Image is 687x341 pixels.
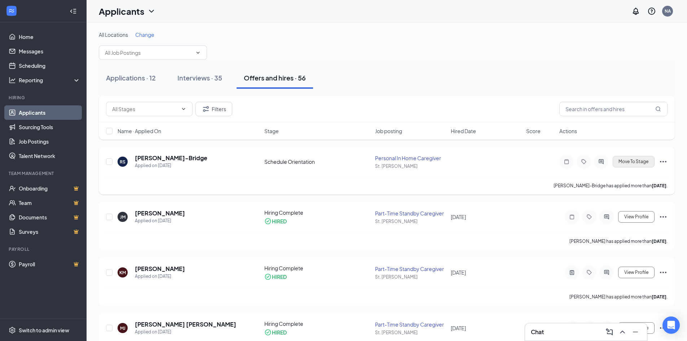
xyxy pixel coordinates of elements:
div: Offers and hires · 56 [244,73,306,82]
svg: Ellipses [659,157,668,166]
svg: Tag [585,270,594,275]
button: ChevronUp [617,326,628,338]
span: [DATE] [451,269,466,276]
svg: Collapse [70,8,77,15]
svg: ChevronDown [181,106,186,112]
div: JM [120,214,125,220]
div: Payroll [9,246,79,252]
a: Messages [19,44,80,58]
svg: ChevronDown [147,7,156,16]
svg: CheckmarkCircle [264,218,272,225]
svg: ActiveChat [597,159,605,165]
svg: CheckmarkCircle [264,273,272,280]
svg: Note [568,214,576,220]
svg: Tag [585,214,594,220]
div: St. [PERSON_NAME] [375,163,446,169]
div: Hiring Complete [264,209,371,216]
a: Applicants [19,105,80,120]
span: Hired Date [451,127,476,135]
div: Applied on [DATE] [135,162,207,169]
div: Open Intercom Messenger [662,316,680,334]
b: [DATE] [652,183,666,188]
div: Reporting [19,76,81,84]
div: Part-Time Standby Caregiver [375,321,446,328]
div: Hiring Complete [264,265,371,272]
button: View Profile [618,267,655,278]
div: RS [120,159,125,165]
span: View Profile [624,270,648,275]
div: Interviews · 35 [177,73,222,82]
p: [PERSON_NAME] has applied more than . [569,238,668,244]
span: Change [135,31,154,38]
a: DocumentsCrown [19,210,80,224]
div: HIRED [272,218,287,225]
svg: Ellipses [659,324,668,332]
a: Sourcing Tools [19,120,80,134]
span: [DATE] [451,325,466,331]
b: [DATE] [652,239,666,244]
div: St. [PERSON_NAME] [375,218,446,224]
svg: Note [562,159,571,165]
input: All Stages [112,105,178,113]
a: Scheduling [19,58,80,73]
svg: WorkstreamLogo [8,7,15,14]
div: Hiring Complete [264,320,371,327]
span: Job posting [375,127,402,135]
svg: CheckmarkCircle [264,329,272,336]
svg: MagnifyingGlass [655,106,661,112]
button: View Profile [618,211,655,223]
div: St. [PERSON_NAME] [375,329,446,336]
span: View Profile [624,214,648,219]
div: Applied on [DATE] [135,273,185,280]
svg: Analysis [9,76,16,84]
div: HIRED [272,273,287,280]
span: Name · Applied On [118,127,161,135]
h5: [PERSON_NAME] [135,209,185,217]
svg: ComposeMessage [605,328,614,336]
div: Applied on [DATE] [135,217,185,224]
svg: ActiveNote [568,270,576,275]
a: OnboardingCrown [19,181,80,196]
div: Applications · 12 [106,73,156,82]
svg: QuestionInfo [647,7,656,16]
div: MJ [120,325,125,331]
div: NA [665,8,671,14]
svg: Ellipses [659,213,668,221]
h5: [PERSON_NAME] [135,265,185,273]
svg: Minimize [631,328,640,336]
button: Move To Stage [613,156,655,167]
span: [DATE] [451,214,466,220]
div: St. [PERSON_NAME] [375,274,446,280]
svg: Notifications [631,7,640,16]
button: Minimize [630,326,641,338]
h3: Chat [531,328,544,336]
span: Stage [264,127,279,135]
a: TeamCrown [19,196,80,210]
svg: ActiveChat [602,214,611,220]
p: [PERSON_NAME]-Bridge has applied more than . [554,183,668,189]
div: Team Management [9,170,79,176]
div: Schedule Orientation [264,158,371,165]
p: [PERSON_NAME] has applied more than . [569,294,668,300]
a: Talent Network [19,149,80,163]
button: Filter Filters [195,102,232,116]
svg: ActiveChat [602,270,611,275]
div: HIRED [272,329,287,336]
div: Hiring [9,95,79,101]
div: Switch to admin view [19,327,69,334]
div: Part-Time Standby Caregiver [375,210,446,217]
div: Applied on [DATE] [135,328,236,336]
div: KM [119,270,126,276]
button: View Profile [618,322,655,334]
span: Actions [559,127,577,135]
svg: ChevronUp [618,328,627,336]
span: Score [526,127,541,135]
svg: ChevronDown [195,50,201,56]
button: ComposeMessage [604,326,615,338]
input: All Job Postings [105,49,192,57]
svg: Ellipses [659,268,668,277]
a: Job Postings [19,134,80,149]
div: Personal In Home Caregiver [375,154,446,162]
input: Search in offers and hires [559,102,668,116]
b: [DATE] [652,294,666,300]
